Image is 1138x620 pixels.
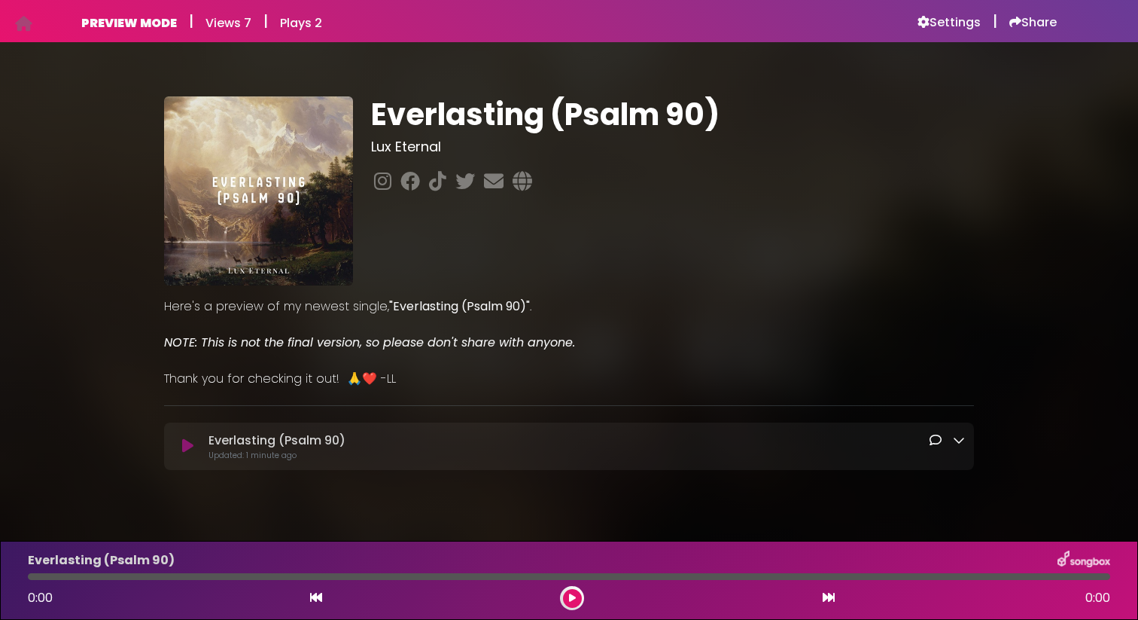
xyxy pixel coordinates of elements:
h3: Lux Eternal [371,139,974,155]
p: Here's a preview of my newest single, . [164,298,974,316]
em: NOTE: This is not the final version, so please don't share with anyone. [164,334,575,351]
img: qRc4Fqh8Q8mXypj2fMqb [164,96,353,286]
p: Thank you for checking it out! 🙏❤️ -LL [164,370,974,388]
h6: Views 7 [205,16,251,30]
p: Updated: 1 minute ago [208,450,965,461]
h6: PREVIEW MODE [81,16,177,30]
strong: "Everlasting (Psalm 90)" [389,298,530,315]
h1: Everlasting (Psalm 90) [371,96,974,133]
a: Settings [917,15,981,30]
h6: Plays 2 [280,16,322,30]
p: Everlasting (Psalm 90) [208,432,345,450]
h5: | [993,12,997,30]
h5: | [189,12,193,30]
a: Share [1009,15,1057,30]
h5: | [263,12,268,30]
